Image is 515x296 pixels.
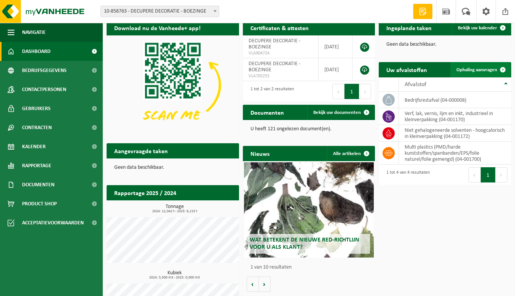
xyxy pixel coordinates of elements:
span: Bekijk uw documenten [313,110,361,115]
a: Wat betekent de nieuwe RED-richtlijn voor u als klant? [244,162,374,258]
span: VLA705255 [249,73,313,79]
p: Geen data beschikbaar. [114,165,231,170]
button: Vorige [247,277,259,292]
button: 1 [481,167,496,182]
button: 1 [344,84,359,99]
td: verf, lak, vernis, lijm en inkt, industrieel in kleinverpakking (04-001170) [399,108,511,125]
span: Rapportage [22,156,51,175]
h3: Tonnage [110,204,239,213]
h2: Nieuws [243,146,277,161]
h2: Uw afvalstoffen [379,62,435,77]
span: 2024: 12,042 t - 2025: 8,215 t [110,210,239,213]
h2: Rapportage 2025 / 2024 [107,185,184,200]
p: 1 van 10 resultaten [250,265,372,270]
span: 10-858763 - DECUPERE DECORATIE - BOEZINGE [101,6,219,17]
span: Ophaling aanvragen [456,67,497,72]
span: Afvalstof [405,82,426,88]
span: Product Shop [22,194,57,213]
span: Kalender [22,137,46,156]
h2: Certificaten & attesten [243,20,316,35]
h2: Download nu de Vanheede+ app! [107,20,208,35]
p: Geen data beschikbaar. [386,42,504,47]
span: Dashboard [22,42,51,61]
a: Bekijk uw documenten [307,105,374,120]
span: 10-858763 - DECUPERE DECORATIE - BOEZINGE [100,6,219,17]
a: Alle artikelen [327,146,374,161]
button: Previous [469,167,481,182]
span: Contracten [22,118,52,137]
span: Bedrijfsgegevens [22,61,67,80]
div: 1 tot 2 van 2 resultaten [247,83,294,100]
span: VLA904724 [249,50,313,56]
h2: Documenten [243,105,292,120]
span: Bekijk uw kalender [458,26,497,30]
span: Acceptatievoorwaarden [22,213,84,232]
span: Contactpersonen [22,80,66,99]
p: U heeft 121 ongelezen document(en). [250,126,368,132]
span: Navigatie [22,23,46,42]
span: Documenten [22,175,54,194]
a: Bekijk uw kalender [452,20,510,35]
div: 1 tot 4 van 4 resultaten [383,166,430,183]
td: [DATE] [319,35,352,58]
span: 2024: 3,500 m3 - 2025: 0,000 m3 [110,276,239,280]
h2: Ingeplande taken [379,20,439,35]
button: Next [496,167,507,182]
td: niet gehalogeneerde solventen - hoogcalorisch in kleinverpakking (04-001172) [399,125,511,142]
h2: Aangevraagde taken [107,143,175,158]
button: Previous [332,84,344,99]
span: DECUPERE DECORATIE - BOEZINGE [249,38,300,50]
a: Ophaling aanvragen [450,62,510,77]
span: Gebruikers [22,99,51,118]
a: Bekijk rapportage [182,200,238,215]
td: multi plastics (PMD/harde kunststoffen/spanbanden/EPS/folie naturel/folie gemengd) (04-001700) [399,142,511,165]
span: Wat betekent de nieuwe RED-richtlijn voor u als klant? [250,237,359,250]
button: Next [359,84,371,99]
h3: Kubiek [110,270,239,280]
button: Volgende [259,277,271,292]
td: bedrijfsrestafval (04-000008) [399,92,511,108]
img: Download de VHEPlus App [107,35,239,135]
td: [DATE] [319,58,352,81]
span: DECUPERE DECORATIE - BOEZINGE [249,61,300,73]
